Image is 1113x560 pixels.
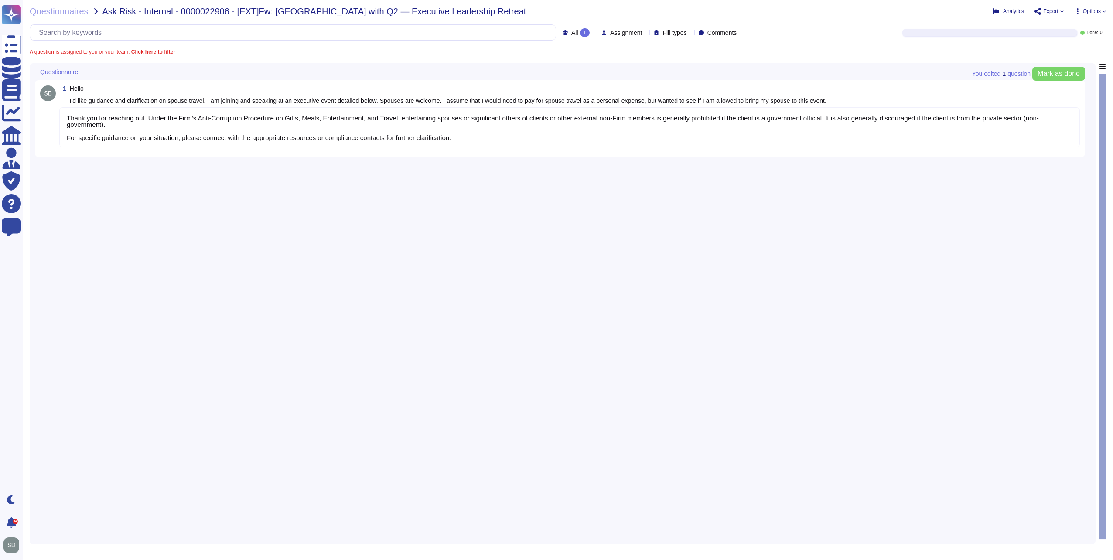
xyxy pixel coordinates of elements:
img: user [3,537,19,553]
span: Comments [707,30,737,36]
div: 9+ [13,519,18,524]
span: You edited question [972,71,1031,77]
span: Export [1043,9,1058,14]
span: Assignment [610,30,642,36]
span: Questionnaires [30,7,89,16]
b: 1 [1002,71,1006,77]
span: 1 [59,85,66,92]
input: Search by keywords [34,25,556,40]
button: Analytics [993,8,1024,15]
span: Mark as done [1038,70,1080,77]
span: Options [1083,9,1101,14]
span: A question is assigned to you or your team. [30,49,175,55]
span: All [571,30,578,36]
button: Mark as done [1032,67,1085,81]
span: Questionnaire [40,69,78,75]
span: Done: [1086,31,1098,35]
div: 1 [580,28,590,37]
textarea: Thank you for reaching out. Under the Firm’s Anti-Corruption Procedure on Gifts, Meals, Entertain... [59,107,1080,147]
b: Click here to filter [130,49,175,55]
span: Ask Risk - Internal - 0000022906 - [EXT]Fw: [GEOGRAPHIC_DATA] with Q2 — Executive Leadership Retreat [102,7,526,16]
span: Fill types [662,30,686,36]
span: 0 / 1 [1100,31,1106,35]
button: user [2,536,25,555]
img: user [40,85,56,101]
span: Analytics [1003,9,1024,14]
